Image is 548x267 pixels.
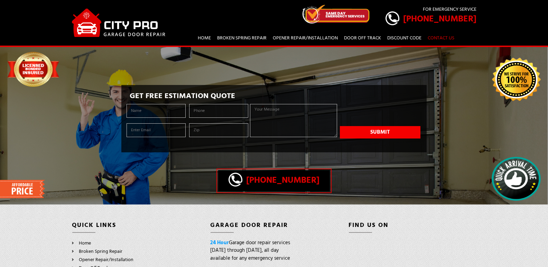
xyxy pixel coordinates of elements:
[386,11,399,25] img: call.png
[340,126,420,139] button: Submit
[210,239,338,263] p: Garage door repair services [DATE] through [DATE], all day available for any emergency service
[229,173,242,187] img: call.png
[75,248,122,256] a: Broken Spring Repair
[342,32,383,44] a: Door Off track
[75,256,133,264] a: Opener Repair/Installation
[127,104,186,118] input: Name
[301,5,370,23] img: icon-top.png
[210,239,229,247] span: 24 Hour
[189,104,248,118] input: Phone
[72,9,165,37] img: Citypro.png
[72,222,200,229] h4: QUICK LINKS
[349,222,476,229] h4: Find us on
[189,123,248,137] input: Zip
[125,92,424,101] h2: Get Free Estimation Quote
[218,170,330,192] a: [PHONE_NUMBER]
[215,32,269,44] a: Broken Spring Repair
[75,239,91,247] a: Home
[127,123,186,137] input: Enter Email
[385,32,424,44] a: Discount Code
[270,32,340,44] a: Opener Repair/Installation
[210,222,338,229] h4: Garage Door Repair
[340,104,421,125] iframe: reCAPTCHA
[386,6,476,13] p: For Emergency Service
[386,12,476,26] a: [PHONE_NUMBER]
[425,32,457,44] a: Contact Us
[195,32,213,44] a: Home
